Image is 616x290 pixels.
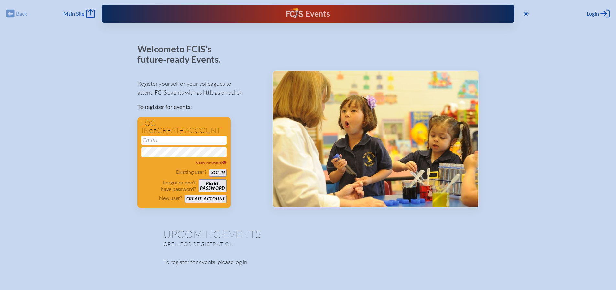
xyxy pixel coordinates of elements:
p: To register for events, please log in. [163,258,453,266]
p: New user? [159,195,182,201]
p: Existing user? [176,169,206,175]
h1: Upcoming Events [163,229,453,239]
button: Resetpassword [199,179,226,192]
p: Open for registration [163,241,334,247]
img: Events [273,71,478,207]
button: Create account [185,195,226,203]
span: Login [587,10,599,17]
p: Forgot or don’t have password? [141,179,196,192]
button: Log in [209,169,227,177]
span: or [149,128,157,134]
input: Email [141,136,227,145]
span: Main Site [63,10,84,17]
p: To register for events: [137,103,262,111]
a: Main Site [63,9,95,18]
span: Show Password [196,160,227,165]
p: Welcome to FCIS’s future-ready Events. [137,44,228,64]
p: Register yourself or your colleagues to attend FCIS events with as little as one click. [137,79,262,97]
h1: Log in create account [141,120,227,134]
div: FCIS Events — Future ready [215,8,401,19]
